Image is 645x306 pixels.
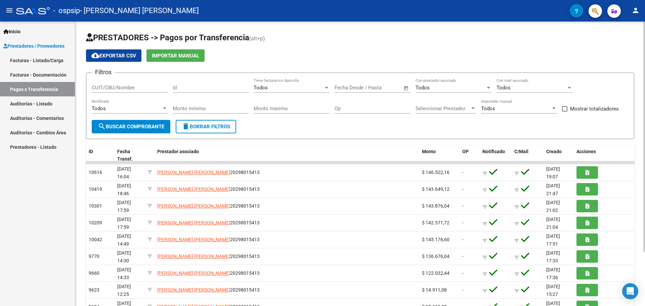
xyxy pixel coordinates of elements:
[157,237,230,242] span: [PERSON_NAME] [PERSON_NAME]
[176,120,236,133] button: Borrar Filtros
[546,267,560,280] span: [DATE] 17:36
[5,6,13,14] mat-icon: menu
[622,283,638,299] div: Open Intercom Messenger
[157,149,199,154] span: Prestador asociado
[157,237,260,242] span: 20298015413
[117,284,131,297] span: [DATE] 12:25
[482,149,505,154] span: Notificado
[117,233,131,247] span: [DATE] 14:49
[157,220,230,225] span: [PERSON_NAME] [PERSON_NAME]
[182,122,190,130] mat-icon: delete
[146,49,205,62] button: Importar Manual
[249,35,265,42] span: (alt+p)
[157,170,230,175] span: [PERSON_NAME] [PERSON_NAME]
[117,250,131,263] span: [DATE] 14:30
[546,200,560,213] span: [DATE] 21:02
[117,149,133,162] span: Fecha Transf.
[546,166,560,179] span: [DATE] 19:07
[157,220,260,225] span: 20298015413
[89,170,102,175] span: 10616
[86,144,115,167] datatable-header-cell: ID
[157,254,230,259] span: [PERSON_NAME] [PERSON_NAME]
[157,287,260,293] span: 20298015413
[157,203,260,209] span: 20298015413
[462,203,464,209] span: -
[3,28,20,35] span: Inicio
[574,144,634,167] datatable-header-cell: Acciones
[462,220,464,225] span: -
[514,149,528,154] span: C/Mail
[402,84,410,92] button: Open calendar
[416,85,430,91] span: Todos
[117,217,131,230] span: [DATE] 17:59
[497,85,511,91] span: Todos
[422,170,449,175] span: $ 146.522,16
[462,254,464,259] span: -
[462,270,464,276] span: -
[117,166,131,179] span: [DATE] 16:04
[86,33,249,42] span: PRESTADORES -> Pagos por Transferencia
[480,144,512,167] datatable-header-cell: Notificado
[460,144,480,167] datatable-header-cell: OP
[157,254,260,259] span: 20298015413
[544,144,574,167] datatable-header-cell: Creado
[570,105,619,113] span: Mostrar totalizadores
[98,122,106,130] mat-icon: search
[462,170,464,175] span: -
[89,237,102,242] span: 10042
[462,237,464,242] span: -
[89,254,99,259] span: 9770
[422,254,449,259] span: $ 136.676,04
[117,267,131,280] span: [DATE] 14:33
[576,149,596,154] span: Acciones
[462,186,464,192] span: -
[80,3,199,18] span: - [PERSON_NAME] [PERSON_NAME]
[92,68,115,77] h3: Filtros
[462,287,464,293] span: -
[115,144,145,167] datatable-header-cell: Fecha Transf.
[422,186,449,192] span: $ 143.649,12
[422,270,449,276] span: $ 122.032,44
[91,53,136,59] span: Exportar CSV
[546,284,560,297] span: [DATE] 15:27
[157,203,230,209] span: [PERSON_NAME] [PERSON_NAME]
[335,85,362,91] input: Fecha inicio
[422,237,449,242] span: $ 145.176,60
[422,203,449,209] span: $ 143.876,04
[368,85,400,91] input: Fecha fin
[254,85,268,91] span: Todos
[546,250,560,263] span: [DATE] 17:33
[152,53,199,59] span: Importar Manual
[92,120,170,133] button: Buscar Comprobante
[157,287,230,293] span: [PERSON_NAME] [PERSON_NAME]
[546,217,560,230] span: [DATE] 21:04
[155,144,419,167] datatable-header-cell: Prestador asociado
[481,105,495,112] span: Todos
[117,200,131,213] span: [DATE] 17:59
[546,233,560,247] span: [DATE] 17:51
[157,270,260,276] span: 20298015413
[546,183,560,196] span: [DATE] 21:47
[422,149,436,154] span: Monto
[419,144,460,167] datatable-header-cell: Monto
[53,3,80,18] span: - ospsip
[512,144,544,167] datatable-header-cell: C/Mail
[157,186,230,192] span: [PERSON_NAME] [PERSON_NAME]
[157,170,260,175] span: 20298015413
[89,203,102,209] span: 10301
[422,220,449,225] span: $ 142.371,72
[422,287,447,293] span: $ 14.911,08
[89,287,99,293] span: 9623
[546,149,562,154] span: Creado
[86,49,141,62] button: Exportar CSV
[117,183,131,196] span: [DATE] 18:46
[89,270,99,276] span: 9660
[98,124,164,130] span: Buscar Comprobante
[462,149,469,154] span: OP
[89,149,93,154] span: ID
[157,186,260,192] span: 20298015413
[632,6,640,14] mat-icon: person
[416,105,470,112] span: Seleccionar Prestador
[182,124,230,130] span: Borrar Filtros
[91,51,99,59] mat-icon: cloud_download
